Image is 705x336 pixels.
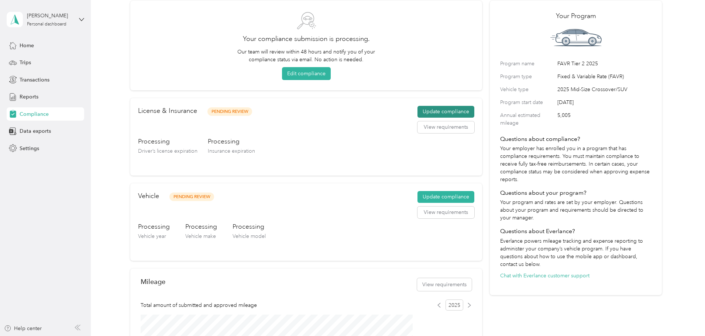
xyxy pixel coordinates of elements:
[141,278,165,285] h2: Mileage
[138,191,159,201] h2: Vehicle
[20,42,34,49] span: Home
[233,222,266,231] h3: Processing
[141,301,257,309] span: Total amount of submitted and approved mileage
[500,111,555,127] label: Annual estimated mileage
[500,145,651,183] p: Your employer has enrolled you in a program that has compliance requirements. You must maintain c...
[20,145,39,152] span: Settings
[664,295,705,336] iframe: Everlance-gr Chat Button Frame
[20,110,49,118] span: Compliance
[417,278,472,291] button: View requirements
[185,233,216,239] span: Vehicle make
[500,188,651,197] h4: Questions about your program?
[500,198,651,222] p: Your program and rates are set by your employer. Questions about your program and requirements sh...
[500,60,555,67] label: Program name
[233,233,266,239] span: Vehicle model
[138,148,197,154] span: Driver’s license expiration
[4,325,42,332] button: Help center
[500,73,555,80] label: Program type
[500,227,651,236] h4: Questions about Everlance?
[20,76,49,84] span: Transactions
[500,135,651,143] h4: Questions about compliance?
[417,191,474,203] button: Update compliance
[20,93,38,101] span: Reports
[141,34,472,44] h2: Your compliance submission is processing.
[417,207,474,218] button: View requirements
[500,272,589,280] button: Chat with Everlance customer support
[417,121,474,133] button: View requirements
[234,48,379,63] p: Our team will review within 48 hours and notify you of your compliance status via email. No actio...
[557,60,651,67] span: FAVR Tier 2 2025
[282,67,331,80] button: Edit compliance
[500,98,555,106] label: Program start date
[207,107,252,116] span: Pending Review
[446,299,463,311] span: 2025
[138,137,197,146] h3: Processing
[500,237,651,268] p: Everlance powers mileage tracking and expense reporting to administer your company’s vehicle prog...
[27,12,73,20] div: [PERSON_NAME]
[20,127,51,135] span: Data exports
[500,86,555,93] label: Vehicle type
[138,233,166,239] span: Vehicle year
[138,106,197,116] h2: License & Insurance
[27,22,66,27] div: Personal dashboard
[557,73,651,80] span: Fixed & Variable Rate (FAVR)
[169,193,214,201] span: Pending Review
[500,11,651,21] h2: Your Program
[208,137,255,146] h3: Processing
[208,148,255,154] span: Insurance expiration
[557,98,651,106] span: [DATE]
[185,222,217,231] h3: Processing
[20,59,31,66] span: Trips
[557,111,651,127] span: 5,005
[557,86,651,93] span: 2025 Mid-Size Crossover/SUV
[417,106,474,118] button: Update compliance
[138,222,170,231] h3: Processing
